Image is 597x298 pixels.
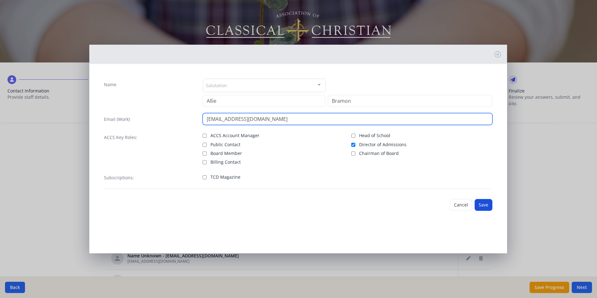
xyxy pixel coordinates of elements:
[210,132,259,139] span: ACCS Account Manager
[203,151,207,156] input: Board Member
[359,150,399,156] span: Chairman of Board
[203,113,492,125] input: contact@site.com
[351,143,355,147] input: Director of Admissions
[210,150,242,156] span: Board Member
[450,199,472,211] button: Cancel
[475,199,492,211] button: Save
[104,116,130,122] label: Email (Work)
[359,142,407,148] span: Director of Admissions
[104,82,116,88] label: Name
[203,134,207,138] input: ACCS Account Manager
[203,143,207,147] input: Public Contact
[203,95,325,107] input: First Name
[351,134,355,138] input: Head of School
[203,160,207,164] input: Billing Contact
[206,82,227,89] span: Salutation
[359,132,390,139] span: Head of School
[210,174,240,180] span: TCD Magazine
[104,175,134,181] label: Subscriptions:
[328,95,492,107] input: Last Name
[210,142,240,148] span: Public Contact
[203,175,207,179] input: TCD Magazine
[351,151,355,156] input: Chairman of Board
[210,159,241,165] span: Billing Contact
[104,134,137,141] label: ACCS Key Roles:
